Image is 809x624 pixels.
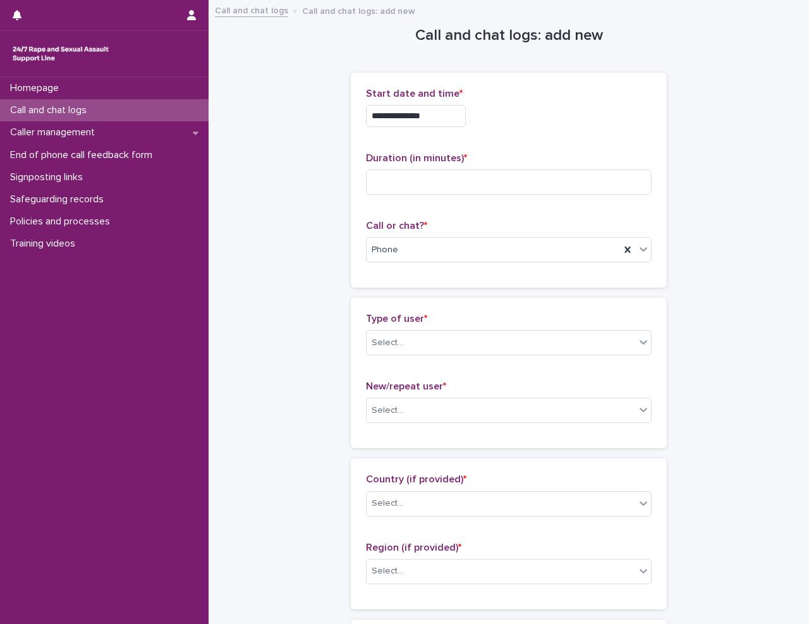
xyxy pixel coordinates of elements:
[372,243,398,257] span: Phone
[366,221,427,231] span: Call or chat?
[5,126,105,138] p: Caller management
[302,3,415,17] p: Call and chat logs: add new
[5,104,97,116] p: Call and chat logs
[366,314,427,324] span: Type of user
[215,3,288,17] a: Call and chat logs
[372,336,403,350] div: Select...
[5,238,85,250] p: Training videos
[366,542,461,553] span: Region (if provided)
[366,381,446,391] span: New/repeat user
[366,474,466,484] span: Country (if provided)
[5,171,93,183] p: Signposting links
[366,89,463,99] span: Start date and time
[5,193,114,205] p: Safeguarding records
[366,153,467,163] span: Duration (in minutes)
[372,497,403,510] div: Select...
[5,149,162,161] p: End of phone call feedback form
[5,82,69,94] p: Homepage
[372,404,403,417] div: Select...
[351,27,667,45] h1: Call and chat logs: add new
[10,41,111,66] img: rhQMoQhaT3yELyF149Cw
[372,565,403,578] div: Select...
[5,216,120,228] p: Policies and processes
